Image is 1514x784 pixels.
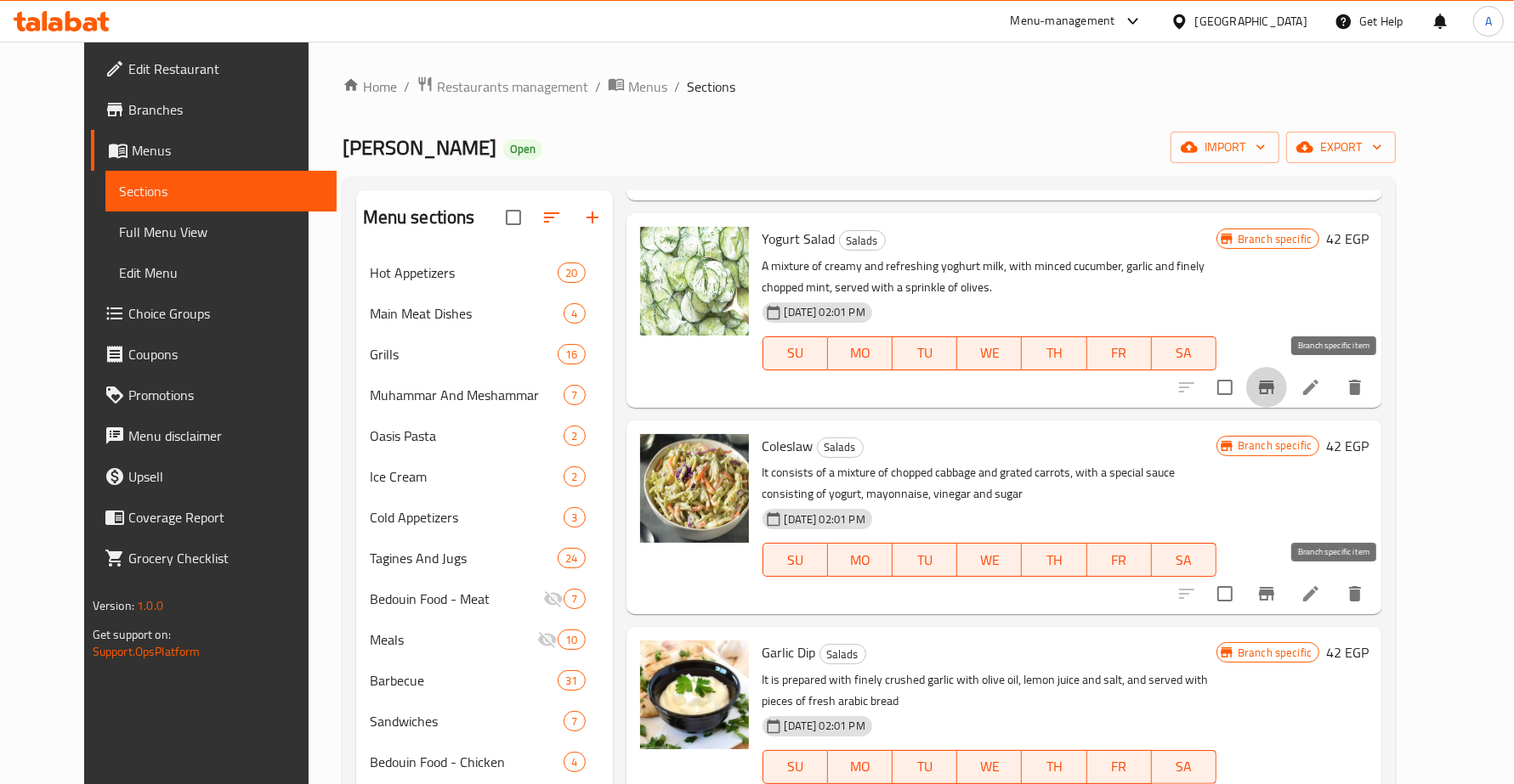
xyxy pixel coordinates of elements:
div: Salads [819,644,866,664]
div: items [558,670,585,691]
div: Open [503,139,542,160]
button: WE [957,336,1022,370]
span: Select all sections [496,200,531,235]
span: Sections [119,181,323,201]
button: Add section [572,197,613,238]
a: Sections [105,171,337,212]
span: Full Menu View [119,222,323,242]
div: Hot Appetizers20 [356,252,613,293]
span: import [1184,137,1266,158]
button: SU [763,336,828,370]
span: Upsell [128,466,323,487]
span: Meals [370,629,538,650]
span: Yogurt Salad [763,226,836,251]
li: / [404,76,410,97]
img: Yogurt Salad [640,227,749,336]
a: Menus [91,130,337,171]
div: [GEOGRAPHIC_DATA] [1195,12,1307,31]
button: TU [893,750,957,784]
a: Edit menu item [1301,584,1321,604]
span: FR [1094,548,1145,572]
span: 4 [564,306,584,322]
span: SU [770,341,821,365]
button: FR [1087,750,1152,784]
a: Edit Menu [105,252,337,293]
button: TH [1022,336,1086,370]
div: Muhammar And Meshammar7 [356,375,613,415]
a: Restaurants management [417,76,588,98]
a: Edit Restaurant [91,48,337,89]
span: Barbecue [370,670,559,691]
svg: Inactive section [543,589,564,609]
button: WE [957,543,1022,577]
span: Branch specific [1231,437,1318,454]
span: Salads [840,231,885,251]
span: Coverage Report [128,507,323,527]
span: Get support on: [93,623,171,646]
div: Cold Appetizers [370,507,564,527]
div: items [558,548,585,568]
span: MO [835,754,886,779]
span: Garlic Dip [763,640,816,665]
a: Support.OpsPlatform [93,640,201,663]
a: Full Menu View [105,212,337,252]
button: TH [1022,750,1086,784]
span: Muhammar And Meshammar [370,385,564,405]
span: TU [899,341,950,365]
div: Main Meat Dishes4 [356,293,613,334]
div: Oasis Pasta [370,426,564,446]
div: Bedouin Food - Meat7 [356,578,613,619]
span: WE [964,548,1015,572]
button: WE [957,750,1022,784]
h6: 42 EGP [1326,434,1369,458]
div: items [558,262,585,283]
button: SU [763,543,828,577]
span: TH [1029,548,1080,572]
span: Bedouin Food - Meat [370,589,544,609]
span: TH [1029,754,1080,779]
span: Grills [370,344,559,364]
span: Sort sections [531,197,572,238]
a: Home [343,76,397,97]
span: Menus [132,140,323,161]
span: Salads [818,437,863,457]
a: Menus [608,76,667,98]
span: TU [899,548,950,572]
a: Coverage Report [91,497,337,538]
div: Menu-management [1011,11,1115,31]
span: 7 [564,387,584,403]
button: MO [828,336,893,370]
div: Sandwiches [370,711,564,731]
a: Menu disclaimer [91,415,337,456]
button: MO [828,750,893,784]
a: Upsell [91,456,337,497]
span: Sections [687,76,735,97]
span: Edit Menu [119,262,323,283]
button: FR [1087,543,1152,577]
button: TH [1022,543,1086,577]
span: Promotions [128,385,323,405]
div: Ice Cream2 [356,456,613,497]
a: Coupons [91,334,337,375]
span: SA [1159,548,1210,572]
span: Choice Groups [128,303,323,324]
span: Bedouin Food - Chicken [370,752,564,772]
span: SU [770,548,821,572]
span: MO [835,548,886,572]
div: Salads [817,437,864,458]
span: Branches [128,99,323,120]
div: items [564,303,585,324]
span: Ice Cream [370,466,564,487]
span: 1.0.0 [137,595,163,617]
img: Coleslaw [640,434,749,543]
p: A mixture of creamy and refreshing yoghurt milk, with minced cucumber, garlic and finely chopped ... [763,256,1216,298]
span: Menu disclaimer [128,426,323,446]
button: FR [1087,336,1152,370]
p: It is prepared with finely crushed garlic with olive oil, lemon juice and salt, and served with p... [763,669,1216,712]
div: items [564,589,585,609]
button: delete [1335,367,1375,408]
button: SA [1152,543,1216,577]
